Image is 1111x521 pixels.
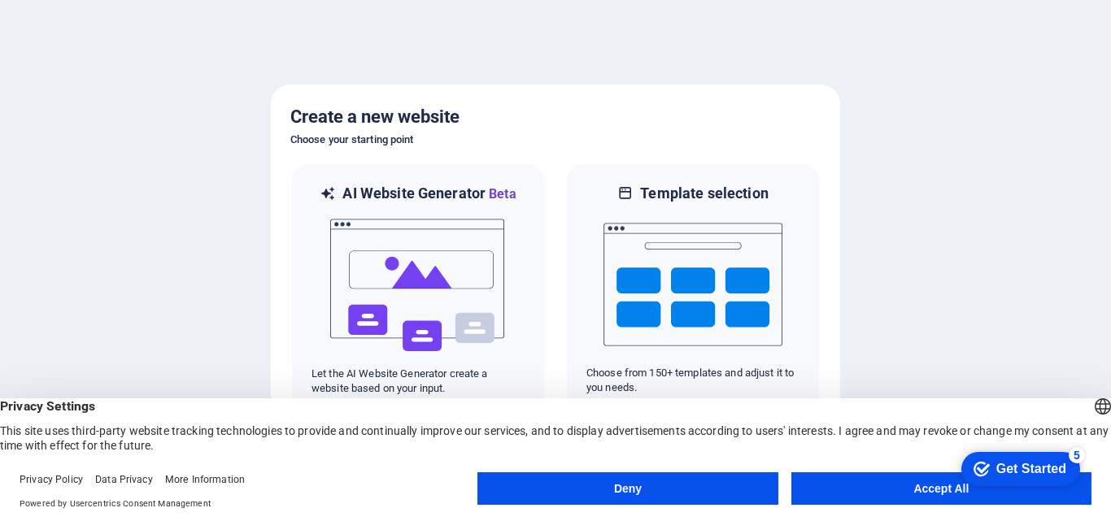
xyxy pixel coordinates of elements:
[586,366,799,395] p: Choose from 150+ templates and adjust it to you needs.
[290,130,821,150] h6: Choose your starting point
[13,8,132,42] div: Get Started 5 items remaining, 0% complete
[312,367,525,396] p: Let the AI Website Generator create a website based on your input.
[290,104,821,130] h5: Create a new website
[342,184,516,204] h6: AI Website Generator
[486,186,516,202] span: Beta
[120,3,137,20] div: 5
[640,184,768,203] h6: Template selection
[329,204,508,367] img: ai
[290,163,546,417] div: AI Website GeneratorBetaaiLet the AI Website Generator create a website based on your input.
[565,163,821,417] div: Template selectionChoose from 150+ templates and adjust it to you needs.
[48,18,118,33] div: Get Started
